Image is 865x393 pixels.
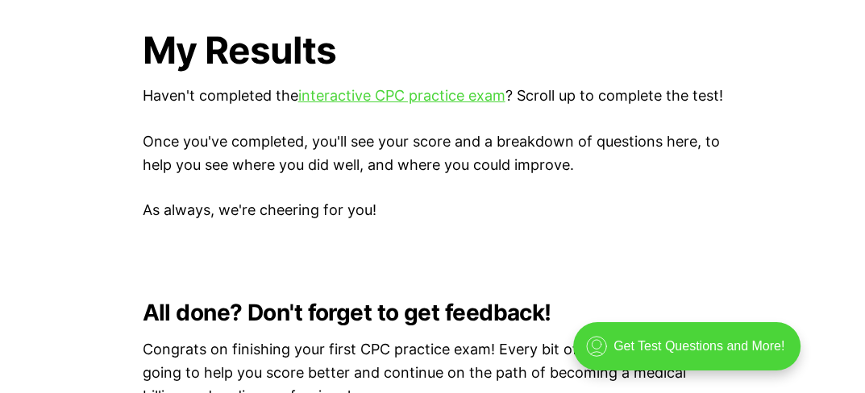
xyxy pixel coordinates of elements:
[143,85,723,108] p: Haven't completed the ? Scroll up to complete the test!
[298,87,505,104] a: interactive CPC practice exam
[559,314,865,393] iframe: portal-trigger
[143,29,723,72] h1: My Results
[143,300,723,325] h2: All done? Don't forget to get feedback!
[143,130,723,177] p: Once you've completed, you'll see your score and a breakdown of questions here, to help you see w...
[143,199,723,222] p: As always, we're cheering for you!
